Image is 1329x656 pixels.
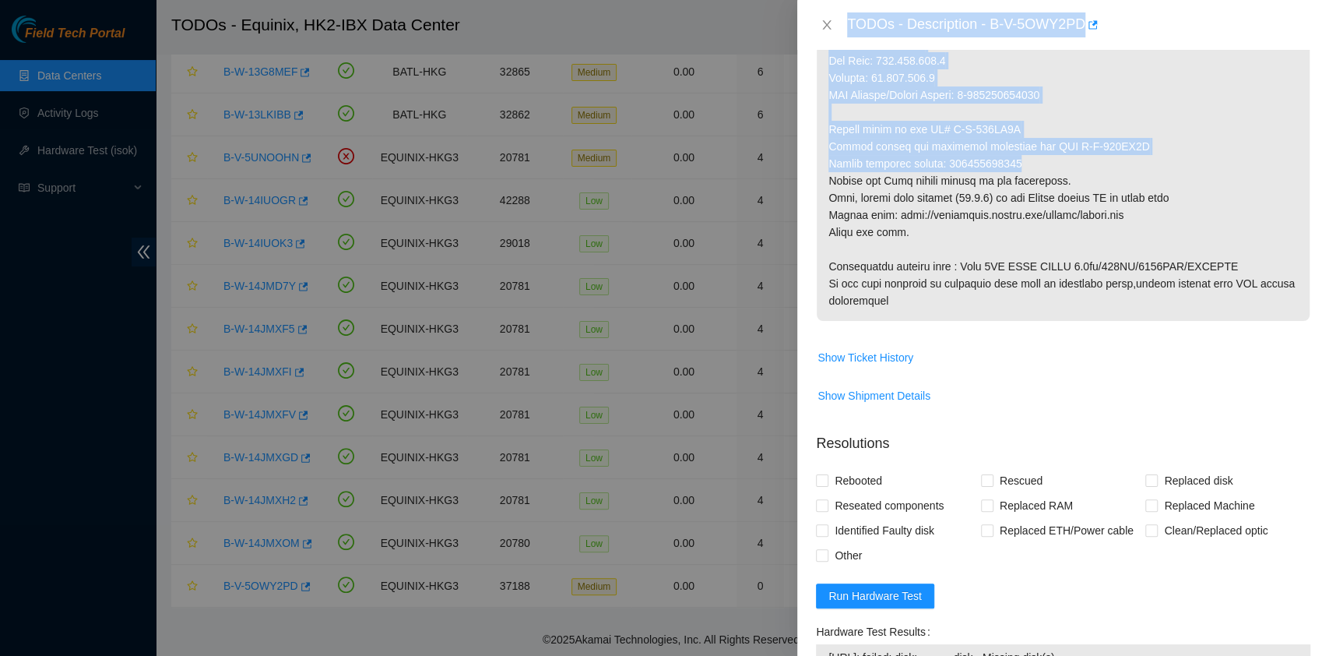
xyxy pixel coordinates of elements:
button: Close [816,18,838,33]
span: Replaced Machine [1158,493,1260,518]
span: Reseated components [828,493,950,518]
span: Replaced ETH/Power cable [993,518,1140,543]
span: Other [828,543,868,568]
p: Resolutions [816,421,1310,454]
button: Show Ticket History [817,345,914,370]
label: Hardware Test Results [816,619,936,644]
span: Show Shipment Details [817,387,930,404]
span: Run Hardware Test [828,587,922,605]
span: Clean/Replaced optic [1158,518,1274,543]
span: Identified Faulty disk [828,518,940,543]
span: Rescued [993,468,1049,493]
button: Show Shipment Details [817,383,931,408]
span: Replaced RAM [993,493,1079,518]
span: Rebooted [828,468,888,493]
span: Show Ticket History [817,349,913,366]
button: Run Hardware Test [816,584,934,608]
div: TODOs - Description - B-V-5OWY2PD [847,12,1310,37]
span: Replaced disk [1158,468,1239,493]
span: close [821,19,833,31]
